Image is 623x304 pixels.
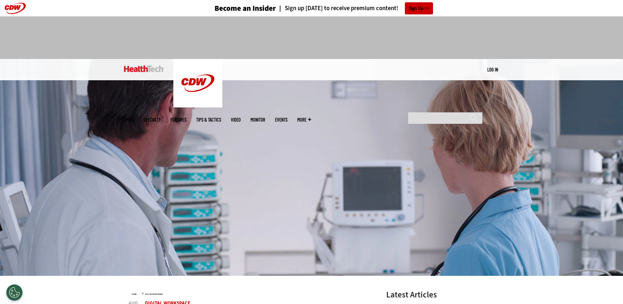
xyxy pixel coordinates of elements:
a: Features [170,117,186,122]
h3: Become an Insider [215,5,276,12]
iframe: advertisement [193,23,431,52]
a: Log in [487,66,498,72]
span: More [297,117,311,122]
a: Video [231,117,241,122]
a: Sign Up [405,2,433,14]
a: Tips & Tactics [196,117,221,122]
a: Sign up [DATE] to receive premium content! [276,5,398,11]
div: User menu [487,66,498,73]
a: Home [132,293,137,295]
div: » [132,291,369,296]
span: Topics [122,117,134,122]
img: Home [124,66,164,72]
a: CDW [173,102,222,109]
div: Cookies Settings [6,284,23,301]
a: Digital Workspace [145,293,163,295]
h3: Latest Articles [386,291,484,299]
span: Specialty [144,117,161,122]
a: Become an Insider [190,5,276,12]
img: Home [173,59,222,107]
button: Open Preferences [6,284,23,301]
a: MonITor [251,117,265,122]
a: Events [275,117,287,122]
